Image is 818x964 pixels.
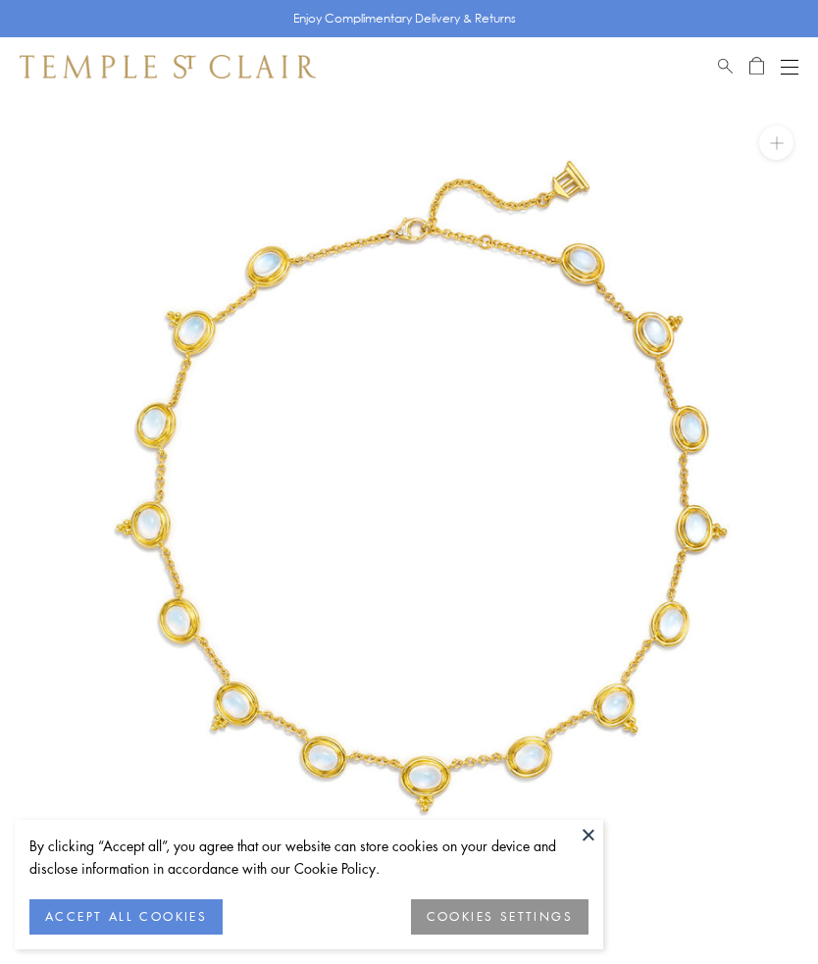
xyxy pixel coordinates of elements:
[20,55,316,78] img: Temple St. Clair
[29,835,588,880] div: By clicking “Accept all”, you agree that our website can store cookies on your device and disclos...
[749,55,764,78] a: Open Shopping Bag
[293,9,516,28] p: Enjoy Complimentary Delivery & Returns
[411,899,588,935] button: COOKIES SETTINGS
[29,96,818,885] img: 18K Cosima Necklace
[720,872,798,944] iframe: Gorgias live chat messenger
[29,899,223,935] button: ACCEPT ALL COOKIES
[781,55,798,78] button: Open navigation
[718,55,733,78] a: Search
